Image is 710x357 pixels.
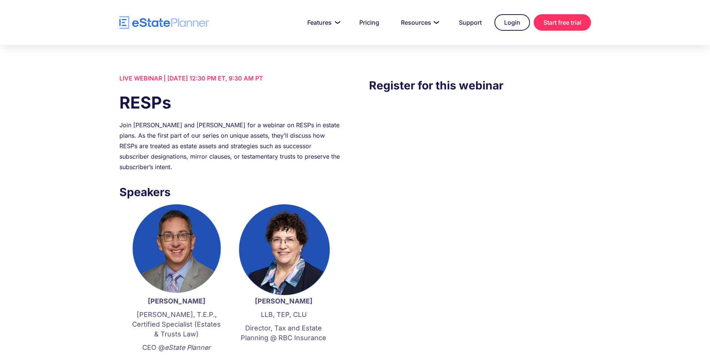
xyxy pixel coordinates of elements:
[131,343,223,353] p: CEO @
[119,73,341,83] div: LIVE WEBINAR | [DATE] 12:30 PM ET, 9:30 AM PT
[350,15,388,30] a: Pricing
[165,344,211,351] em: eState Planner
[131,310,223,339] p: [PERSON_NAME], T.E.P., Certified Specialist (Estates & Trusts Law)
[119,120,341,172] div: Join [PERSON_NAME] and [PERSON_NAME] for a webinar on RESPs in estate plans. As the first part of...
[255,297,313,305] strong: [PERSON_NAME]
[494,14,530,31] a: Login
[148,297,205,305] strong: [PERSON_NAME]
[369,77,591,94] h3: Register for this webinar
[119,91,341,114] h1: RESPs
[238,347,330,356] p: ‍
[119,16,209,29] a: home
[534,14,591,31] a: Start free trial
[238,323,330,343] p: Director, Tax and Estate Planning @ RBC Insurance
[298,15,347,30] a: Features
[238,310,330,320] p: LLB, TEP, CLU
[392,15,446,30] a: Resources
[119,183,341,201] h3: Speakers
[450,15,491,30] a: Support
[369,109,591,243] iframe: Form 0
